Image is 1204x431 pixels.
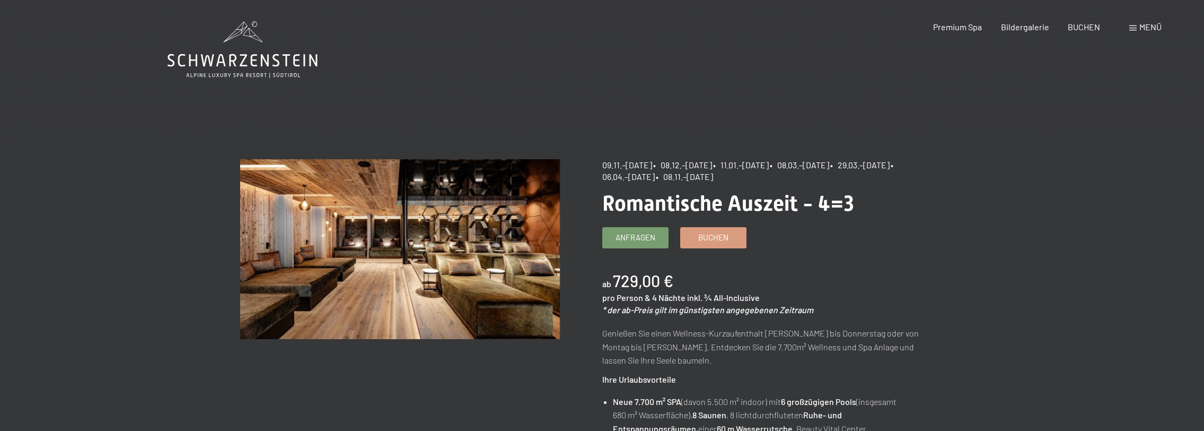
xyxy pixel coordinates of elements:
span: Romantische Auszeit - 4=3 [602,191,854,216]
a: Buchen [681,228,746,248]
a: Premium Spa [933,22,982,32]
span: Menü [1139,22,1162,32]
span: 09.11.–[DATE] [602,160,652,170]
span: Buchen [698,232,728,243]
span: 4 Nächte [652,292,686,303]
a: Anfragen [603,228,668,248]
span: ab [602,279,611,289]
strong: 6 großzügigen Pools [781,396,856,407]
b: 729,00 € [613,271,673,290]
span: inkl. ¾ All-Inclusive [687,292,760,303]
span: • 11.01.–[DATE] [713,160,769,170]
em: * der ab-Preis gilt im günstigsten angegebenen Zeitraum [602,305,813,315]
span: Anfragen [616,232,655,243]
span: • 08.03.–[DATE] [770,160,829,170]
span: • 08.12.–[DATE] [653,160,712,170]
p: Genießen Sie einen Wellness-Kurzaufenthalt [PERSON_NAME] bis Donnerstag oder von Montag bis [PERS... [602,326,922,367]
span: • 29.03.–[DATE] [830,160,890,170]
a: Bildergalerie [1001,22,1049,32]
strong: Ihre Urlaubsvorteile [602,374,676,384]
strong: 8 Saunen [692,410,726,420]
img: Romantische Auszeit - 4=3 [240,159,560,339]
a: BUCHEN [1068,22,1100,32]
strong: Neue 7.700 m² SPA [613,396,681,407]
span: pro Person & [602,292,651,303]
span: • 08.11.–[DATE] [656,171,713,182]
